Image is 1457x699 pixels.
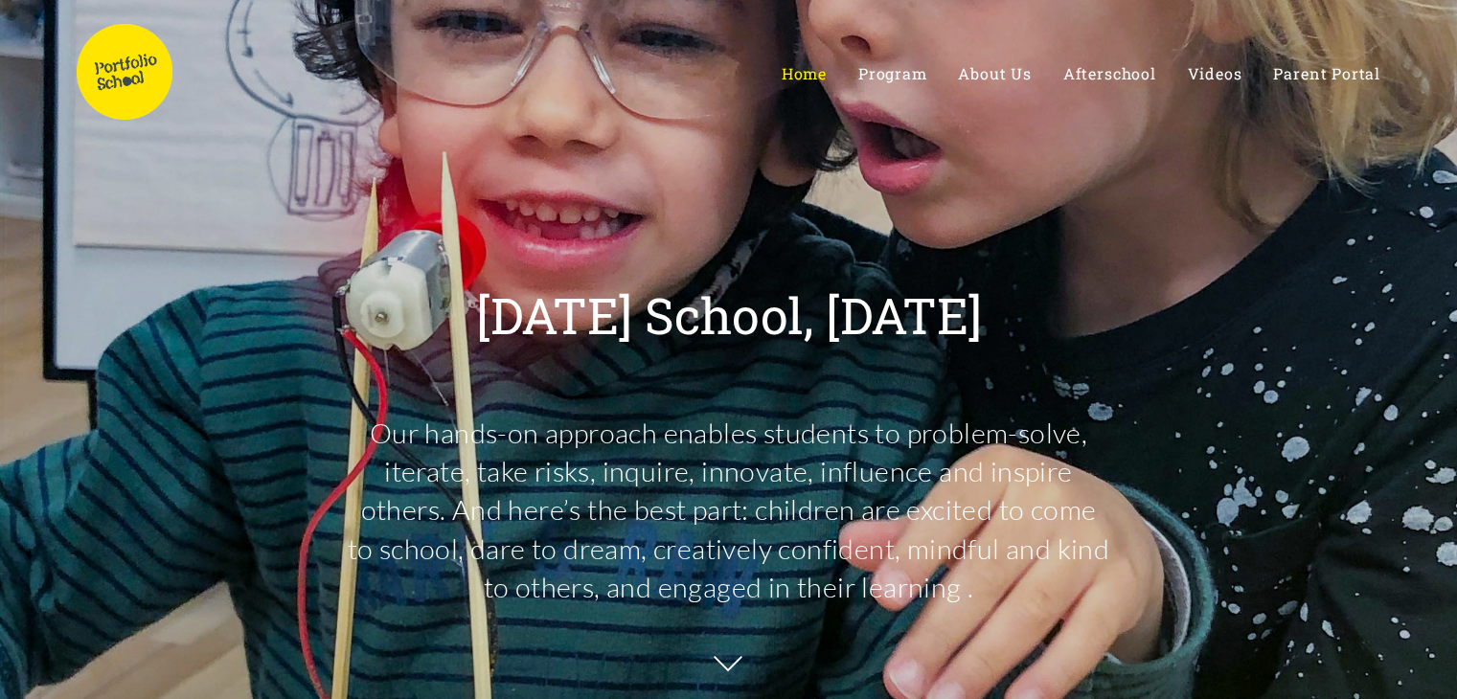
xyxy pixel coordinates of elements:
a: Afterschool [1063,64,1156,82]
p: [DATE] School, [DATE] [476,290,982,340]
span: About Us [958,63,1031,83]
a: Home [782,64,827,82]
span: Home [782,63,827,83]
span: Videos [1188,63,1242,83]
a: Parent Portal [1273,64,1380,82]
span: Afterschool [1063,63,1156,83]
span: Program [858,63,927,83]
span: Parent Portal [1273,63,1380,83]
p: Our hands-on approach enables students to problem-solve, iterate, take risks, inquire, innovate, ... [346,414,1112,607]
a: Videos [1188,64,1242,82]
img: Portfolio School [77,24,172,120]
